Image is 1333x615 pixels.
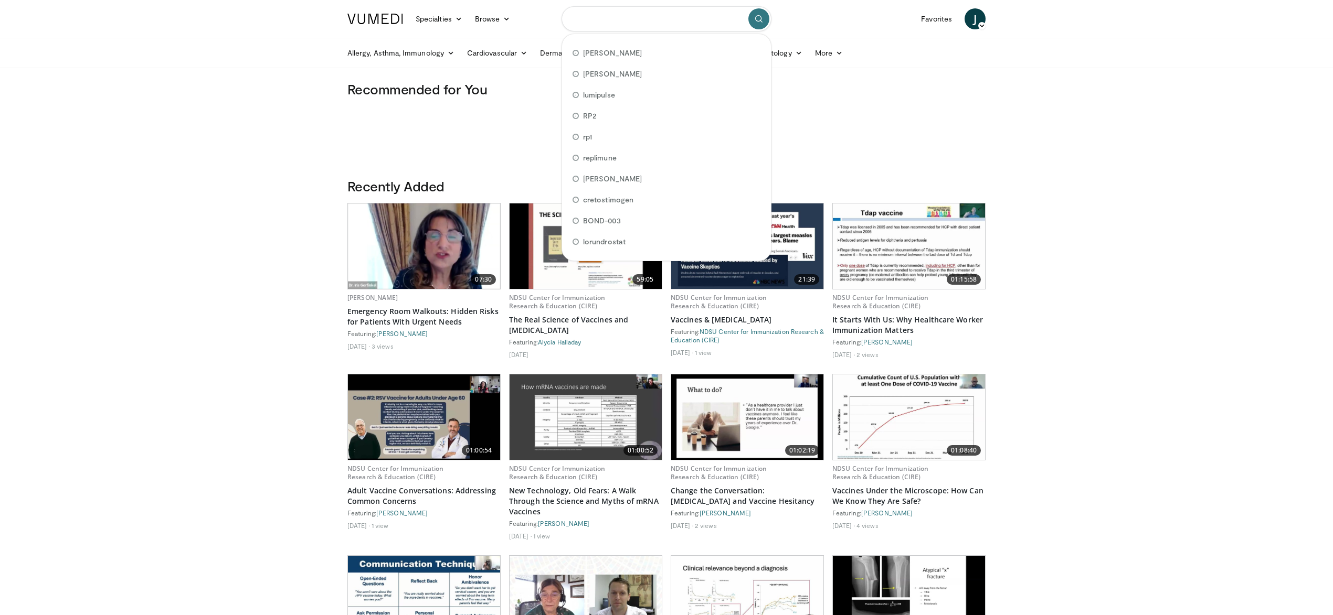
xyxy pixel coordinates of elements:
a: [PERSON_NAME] [347,293,398,302]
a: 59:05 [510,203,662,289]
a: [PERSON_NAME] [861,338,913,346]
a: NDSU Center for Immunization Research & Education (CIRE) [832,464,928,481]
a: Cardiovascular [461,42,534,63]
a: New Technology, Old Fears: A Walk Through the Science and Myths of mRNA Vaccines [509,485,662,517]
img: 2bc20664-0242-4722-8b76-8e9d94cb5da0.620x360_q85_upscale.jpg [671,374,823,460]
span: 21:39 [794,274,819,285]
a: Specialties [409,8,469,29]
a: [PERSON_NAME] [376,330,428,337]
a: Vaccines Under the Microscope: How Can We Know They Are Safe? [832,485,986,506]
a: Adult Vaccine Conversations: Addressing Common Concerns [347,485,501,506]
a: 01:15:58 [833,203,985,289]
a: Rheumatology [737,42,809,63]
span: 01:00:52 [623,445,658,456]
div: Featuring: [347,509,501,517]
a: Browse [469,8,517,29]
a: The Real Science of Vaccines and [MEDICAL_DATA] [509,315,662,336]
a: [PERSON_NAME] [538,520,589,527]
div: Featuring: [832,338,986,346]
span: 01:15:58 [947,274,981,285]
img: 3a87b55b-d24e-4a04-b9c9-b54c4edb5528.620x360_q85_upscale.jpg [348,374,500,460]
div: Featuring: [509,519,662,527]
li: 1 view [695,348,712,357]
a: Vaccines & [MEDICAL_DATA] [671,315,824,325]
span: 01:00:54 [462,445,496,456]
a: 01:08:40 [833,374,985,460]
h3: Recommended for You [347,81,986,98]
div: Featuring: [832,509,986,517]
a: NDSU Center for Immunization Research & Education (CIRE) [671,293,767,310]
span: [PERSON_NAME] [583,48,642,58]
img: d1d3d44d-0dab-4c2d-80d0-d81517b40b1b.620x360_q85_upscale.jpg [348,203,500,289]
li: [DATE] [832,521,855,530]
a: Emergency Room Walkouts: Hidden Risks for Patients With Urgent Needs [347,306,501,327]
li: [DATE] [671,521,693,530]
span: [PERSON_NAME] [583,174,642,184]
div: Featuring: [671,327,824,344]
span: lumipulse [583,90,615,100]
img: 2aece2f6-28e3-4d60-ab7a-295fa75636d9.620x360_q85_upscale.jpg [833,203,985,289]
a: 01:00:54 [348,374,500,460]
span: 07:30 [471,274,496,285]
span: 59:05 [632,274,658,285]
span: 01:02:19 [785,445,819,456]
span: RP2 [583,111,597,121]
a: NDSU Center for Immunization Research & Education (CIRE) [347,464,443,481]
img: 9bcb40c0-ddd0-4e3f-8100-3f3961e5857a.620x360_q85_upscale.jpg [833,374,985,460]
a: NDSU Center for Immunization Research & Education (CIRE) [671,464,767,481]
li: 1 view [372,521,389,530]
a: Change the Conversation: [MEDICAL_DATA] and Vaccine Hesitancy [671,485,824,506]
img: e2b122e9-5f1d-4ca7-aaca-31f7067196eb.620x360_q85_upscale.jpg [510,203,662,289]
h3: Recently Added [347,178,986,195]
a: Alycia Halladay [538,338,581,346]
a: NDSU Center for Immunization Research & Education (CIRE) [509,293,605,310]
span: [PERSON_NAME] [583,69,642,79]
li: 1 view [533,532,551,540]
span: rp1 [583,132,592,142]
a: [PERSON_NAME] [861,509,913,516]
span: 01:08:40 [947,445,981,456]
div: Featuring: [671,509,824,517]
li: [DATE] [347,342,370,350]
li: [DATE] [832,350,855,359]
img: VuMedi Logo [347,14,403,24]
div: Featuring: [347,329,501,338]
li: [DATE] [671,348,693,357]
li: [DATE] [347,521,370,530]
a: Allergy, Asthma, Immunology [341,42,461,63]
li: 3 views [372,342,394,350]
li: 2 views [856,350,879,359]
li: 2 views [695,521,717,530]
span: replimune [583,153,617,163]
a: 01:00:52 [510,374,662,460]
a: Favorites [915,8,958,29]
a: NDSU Center for Immunization Research & Education (CIRE) [671,328,824,343]
a: [PERSON_NAME] [700,509,751,516]
li: [DATE] [509,532,532,540]
a: [PERSON_NAME] [376,509,428,516]
div: Featuring: [509,338,662,346]
a: It Starts With Us: Why Healthcare Worker Immunization Matters [832,315,986,336]
span: BOND-003 [583,215,621,226]
a: NDSU Center for Immunization Research & Education (CIRE) [509,464,605,481]
a: NDSU Center for Immunization Research & Education (CIRE) [832,293,928,310]
li: 4 views [856,521,879,530]
span: lorundrostat [583,236,626,247]
a: More [809,42,849,63]
input: Search topics, interventions [562,6,771,31]
img: 7eed0653-1ff3-4225-95ca-ab5e1d7b9dcb.620x360_q85_upscale.jpg [510,374,662,460]
a: J [965,8,986,29]
li: [DATE] [509,350,529,359]
span: cretostimogen [583,195,633,205]
a: 01:02:19 [671,374,823,460]
a: 07:30 [348,203,500,289]
a: Dermatology [534,42,600,63]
